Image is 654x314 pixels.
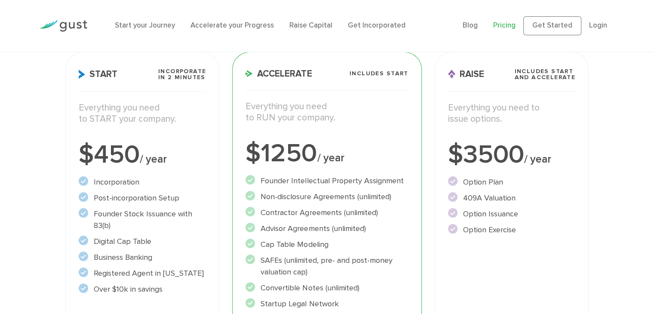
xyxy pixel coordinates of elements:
[350,71,408,77] span: Includes START
[524,153,551,166] span: / year
[493,21,516,30] a: Pricing
[79,236,206,247] li: Digital Cap Table
[448,208,576,220] li: Option Issuance
[79,176,206,188] li: Incorporation
[79,192,206,204] li: Post-incorporation Setup
[246,69,312,78] span: Accelerate
[448,70,484,79] span: Raise
[514,68,575,80] span: Includes START and ACCELERATE
[115,21,175,30] a: Start your Journey
[246,175,408,187] li: Founder Intellectual Property Assignment
[448,192,576,204] li: 409A Valuation
[246,207,408,219] li: Contractor Agreements (unlimited)
[79,283,206,295] li: Over $10k in savings
[79,142,206,168] div: $450
[158,68,206,80] span: Incorporate in 2 Minutes
[246,239,408,250] li: Cap Table Modeling
[246,255,408,278] li: SAFEs (unlimited, pre- and post-money valuation cap)
[246,298,408,310] li: Startup Legal Network
[79,102,206,125] p: Everything you need to START your company.
[79,208,206,231] li: Founder Stock Issuance with 83(b)
[246,223,408,234] li: Advisor Agreements (unlimited)
[246,70,253,77] img: Accelerate Icon
[448,70,455,79] img: Raise Icon
[246,282,408,294] li: Convertible Notes (unlimited)
[190,21,274,30] a: Accelerate your Progress
[246,191,408,203] li: Non-disclosure Agreements (unlimited)
[448,142,576,168] div: $3500
[463,21,478,30] a: Blog
[448,102,576,125] p: Everything you need to issue options.
[448,224,576,236] li: Option Exercise
[39,20,87,32] img: Gust Logo
[523,16,581,35] a: Get Started
[589,21,607,30] a: Login
[79,70,117,79] span: Start
[79,70,85,79] img: Start Icon X2
[140,153,167,166] span: / year
[317,151,344,164] span: / year
[246,141,408,166] div: $1250
[79,268,206,279] li: Registered Agent in [US_STATE]
[246,101,408,124] p: Everything you need to RUN your company.
[289,21,332,30] a: Raise Capital
[448,176,576,188] li: Option Plan
[348,21,405,30] a: Get Incorporated
[79,252,206,263] li: Business Banking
